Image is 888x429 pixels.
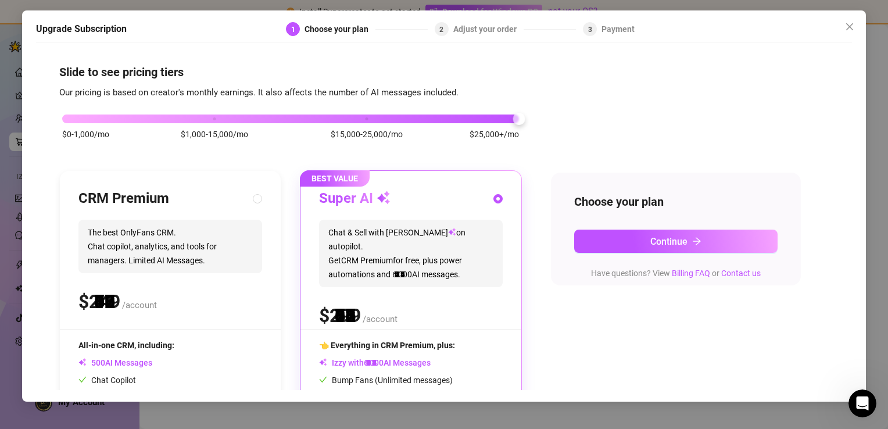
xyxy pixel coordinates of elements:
button: Continuearrow-right [574,230,778,253]
button: Collapse window [349,5,371,27]
span: All-in-one CRM, including: [78,341,174,350]
span: check [78,376,87,384]
span: Continue [650,236,688,247]
button: Close [840,17,859,36]
span: 3 [588,26,592,34]
a: Contact us [721,269,761,278]
span: Chat & Sell with [PERSON_NAME] on autopilot. Get CRM Premium for free, plus power automations and... [319,220,503,287]
span: 2 [439,26,443,34]
a: Billing FAQ [672,269,710,278]
span: BEST VALUE [300,170,370,187]
h3: Super AI [319,190,391,208]
span: arrow-right [692,237,701,246]
h4: Slide to see pricing tiers [59,64,829,80]
h3: CRM Premium [78,190,169,208]
span: Chat Copilot [78,376,136,385]
div: Close [371,5,392,26]
iframe: Intercom live chat [848,389,876,417]
h4: Choose your plan [574,194,778,210]
span: $ [319,305,361,327]
span: $15,000-25,000/mo [331,128,403,141]
span: $ [78,291,120,313]
span: 1 [291,26,295,34]
span: Our pricing is based on creator's monthly earnings. It also affects the number of AI messages inc... [59,87,459,98]
h5: Upgrade Subscription [36,22,127,36]
span: The best OnlyFans CRM. Chat copilot, analytics, and tools for managers. Limited AI Messages. [78,220,262,273]
span: Bump Fans (Unlimited messages) [319,376,453,385]
span: close [845,22,854,31]
span: $0-1,000/mo [62,128,109,141]
div: Choose your plan [305,22,375,36]
span: /account [122,300,157,310]
span: Have questions? View or [591,269,761,278]
span: AI Messages [78,358,152,367]
div: Adjust your order [453,22,524,36]
div: Payment [601,22,635,36]
span: check [319,376,327,384]
span: $1,000-15,000/mo [181,128,248,141]
span: $25,000+/mo [470,128,519,141]
span: 👈 Everything in CRM Premium, plus: [319,341,455,350]
span: /account [363,314,398,324]
button: go back [8,5,30,27]
span: Izzy with AI Messages [319,358,431,367]
span: Close [840,22,859,31]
